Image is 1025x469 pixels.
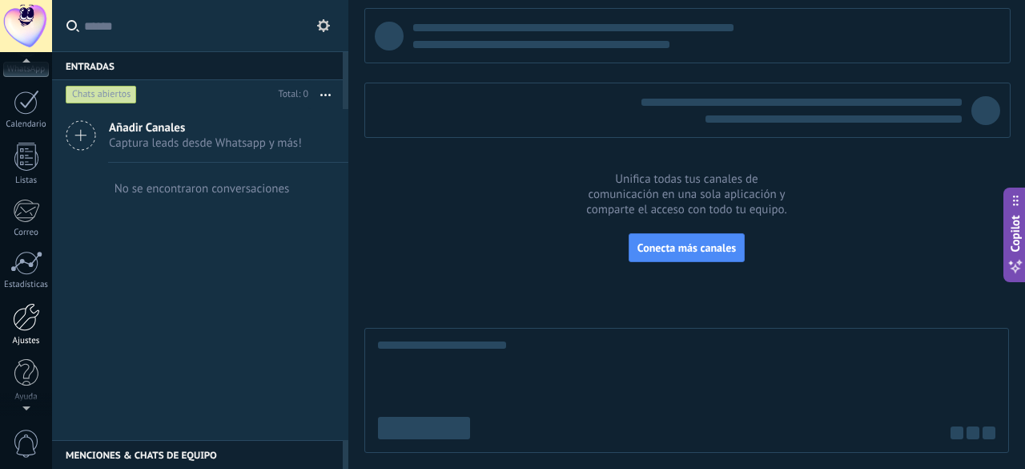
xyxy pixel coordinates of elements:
div: Ayuda [3,392,50,402]
span: Conecta más canales [637,241,736,255]
button: Conecta más canales [629,233,745,262]
span: Añadir Canales [109,120,302,135]
div: Entradas [52,51,343,80]
button: Más [308,80,343,109]
div: Calendario [3,119,50,130]
div: Chats abiertos [66,85,137,104]
div: Menciones & Chats de equipo [52,440,343,469]
div: Estadísticas [3,280,50,290]
div: No se encontraron conversaciones [115,181,290,196]
div: Ajustes [3,336,50,346]
span: Captura leads desde Whatsapp y más! [109,135,302,151]
div: Correo [3,228,50,238]
div: Total: 0 [272,87,308,103]
div: Listas [3,176,50,186]
span: Copilot [1007,215,1023,252]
